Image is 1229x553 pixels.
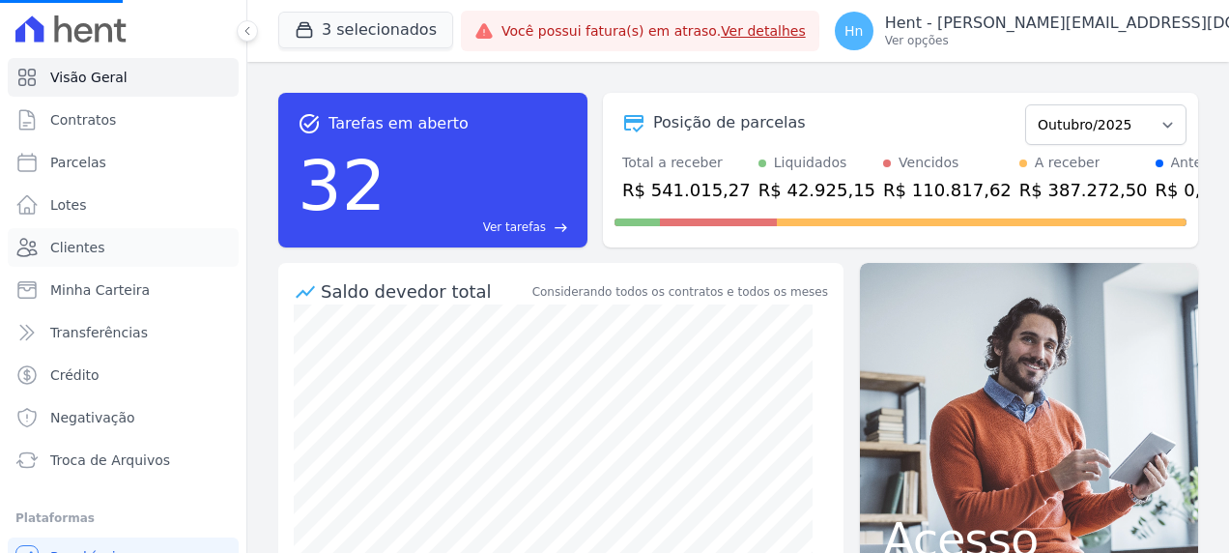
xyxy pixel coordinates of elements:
span: Troca de Arquivos [50,451,170,470]
a: Ver detalhes [721,23,806,39]
div: R$ 387.272,50 [1019,177,1148,203]
span: Negativação [50,408,135,427]
a: Visão Geral [8,58,239,97]
span: Clientes [50,238,104,257]
span: Ver tarefas [483,218,546,236]
span: Hn [844,24,863,38]
a: Negativação [8,398,239,437]
a: Clientes [8,228,239,267]
div: Posição de parcelas [653,111,806,134]
div: A receber [1035,153,1100,173]
span: Contratos [50,110,116,130]
a: Parcelas [8,143,239,182]
div: R$ 110.817,62 [883,177,1012,203]
div: Vencidos [899,153,958,173]
a: Minha Carteira [8,271,239,309]
div: Total a receber [622,153,751,173]
div: Considerando todos os contratos e todos os meses [532,283,828,301]
div: 32 [298,135,386,236]
span: Você possui fatura(s) em atraso. [501,21,806,42]
a: Contratos [8,101,239,139]
span: task_alt [298,112,321,135]
span: Tarefas em aberto [329,112,469,135]
a: Troca de Arquivos [8,441,239,480]
a: Ver tarefas east [394,218,568,236]
span: Lotes [50,195,87,215]
span: Visão Geral [50,68,128,87]
span: Minha Carteira [50,280,150,300]
a: Lotes [8,186,239,224]
div: R$ 42.925,15 [758,177,875,203]
span: Transferências [50,323,148,342]
span: east [554,220,568,235]
div: Plataformas [15,507,231,530]
span: Crédito [50,365,100,385]
span: Parcelas [50,153,106,172]
div: Saldo devedor total [321,278,529,305]
button: 3 selecionados [278,12,453,48]
div: Liquidados [774,153,847,173]
a: Crédito [8,356,239,394]
a: Transferências [8,313,239,352]
div: R$ 541.015,27 [622,177,751,203]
